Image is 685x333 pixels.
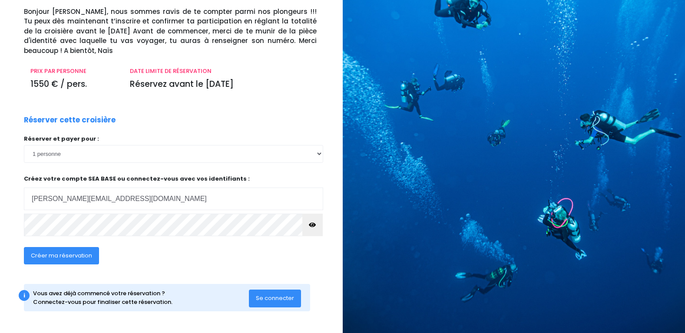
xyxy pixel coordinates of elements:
div: Vous avez déjà commencé votre réservation ? Connectez-vous pour finaliser cette réservation. [33,289,249,306]
button: Créer ma réservation [24,247,99,264]
p: Réservez avant le [DATE] [130,78,316,91]
p: Réserver et payer pour : [24,135,323,143]
p: PRIX PAR PERSONNE [30,67,117,76]
p: DATE LIMITE DE RÉSERVATION [130,67,316,76]
a: Se connecter [249,294,301,302]
button: Se connecter [249,290,301,307]
div: i [19,290,30,301]
p: Bonjour [PERSON_NAME], nous sommes ravis de te compter parmi nos plongeurs !!! Tu peux dès mainte... [24,7,336,56]
p: Créez votre compte SEA BASE ou connectez-vous avec vos identifiants : [24,175,323,211]
p: 1550 € / pers. [30,78,117,91]
span: Se connecter [256,294,294,302]
input: Adresse email [24,188,323,210]
p: Réserver cette croisière [24,115,116,126]
span: Créer ma réservation [31,251,92,260]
